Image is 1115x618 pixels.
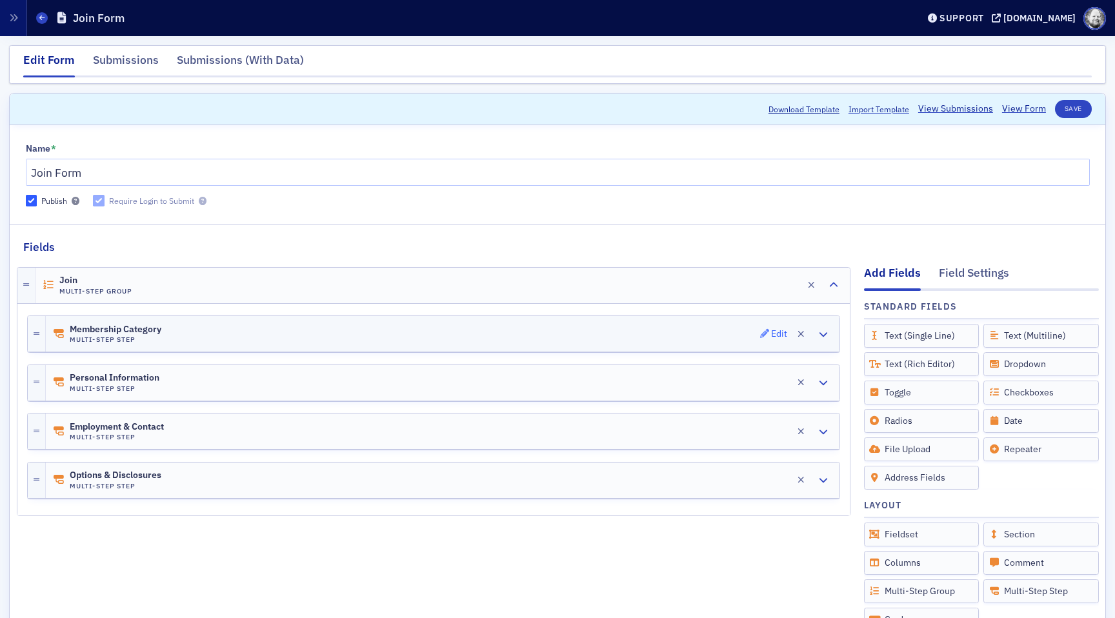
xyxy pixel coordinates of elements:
a: View Submissions [918,102,993,115]
div: Dropdown [983,352,1099,376]
div: File Upload [864,437,979,461]
div: Publish [41,195,67,206]
button: [DOMAIN_NAME] [992,14,1080,23]
div: Name [26,143,50,155]
button: Download Template [768,103,839,115]
div: Require Login to Submit [109,195,194,206]
h4: Multi-Step Step [70,482,161,490]
div: Field Settings [939,264,1009,288]
div: Checkboxes [983,381,1099,404]
div: Toggle [864,381,979,404]
h4: Layout [864,499,902,512]
a: View Form [1002,102,1046,115]
div: Section [983,523,1099,546]
span: Personal Information [70,373,159,383]
div: Text (Single Line) [864,324,979,348]
div: Radios [864,409,979,433]
div: Add Fields [864,264,921,290]
div: Edit Form [23,52,75,77]
h4: Multi-Step Group [59,287,132,295]
div: [DOMAIN_NAME] [1003,12,1076,24]
div: Repeater [983,437,1099,461]
div: Submissions [93,52,159,75]
div: Edit [771,330,787,337]
span: Employment & Contact [70,422,164,432]
span: Options & Disclosures [70,470,161,481]
div: Address Fields [864,466,979,490]
h4: Multi-Step Step [70,335,161,344]
input: Require Login to Submit [93,195,105,206]
span: Join [59,275,132,286]
div: Text (Multiline) [983,324,1099,348]
div: Submissions (With Data) [177,52,304,75]
h4: Standard Fields [864,300,958,314]
button: Edit [760,325,788,343]
div: Multi-Step Group [864,579,979,603]
div: Support [939,12,984,24]
h2: Fields [23,239,55,255]
h4: Multi-Step Step [70,433,164,441]
span: Membership Category [70,324,161,335]
div: Text (Rich Editor) [864,352,979,376]
input: Publish [26,195,37,206]
h4: Multi-Step Step [70,384,159,393]
span: Import Template [849,103,909,115]
div: Multi-Step Step [983,579,1099,603]
h1: Join Form [73,10,125,26]
abbr: This field is required [51,144,56,153]
span: Profile [1083,7,1106,30]
div: Fieldset [864,523,979,546]
div: Comment [983,551,1099,575]
div: Columns [864,551,979,575]
button: Save [1055,100,1092,118]
div: Date [983,409,1099,433]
